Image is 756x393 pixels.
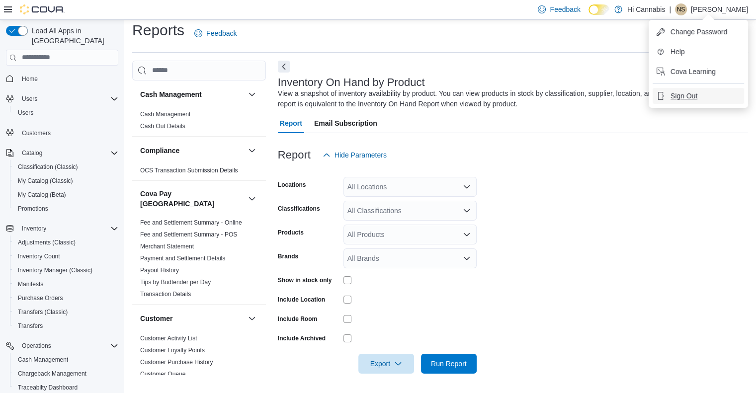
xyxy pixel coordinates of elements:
[10,305,122,319] button: Transfers (Classic)
[22,95,37,103] span: Users
[140,89,202,99] h3: Cash Management
[190,23,241,43] a: Feedback
[140,346,205,354] span: Customer Loyalty Points
[206,28,237,38] span: Feedback
[18,93,41,105] button: Users
[10,291,122,305] button: Purchase Orders
[671,91,697,101] span: Sign Out
[278,61,290,73] button: Next
[314,113,377,133] span: Email Subscription
[18,340,118,352] span: Operations
[463,207,471,215] button: Open list of options
[140,334,197,342] span: Customer Activity List
[653,44,744,60] button: Help
[18,191,66,199] span: My Catalog (Beta)
[22,149,42,157] span: Catalog
[653,64,744,79] button: Cova Learning
[246,88,258,100] button: Cash Management
[550,4,580,14] span: Feedback
[463,254,471,262] button: Open list of options
[132,108,266,136] div: Cash Management
[140,371,185,378] a: Customer Queue
[364,354,408,374] span: Export
[140,291,191,298] a: Transaction Details
[140,279,211,286] a: Tips by Budtender per Day
[14,354,72,366] a: Cash Management
[14,320,47,332] a: Transfers
[335,150,387,160] span: Hide Parameters
[14,107,118,119] span: Users
[10,263,122,277] button: Inventory Manager (Classic)
[2,92,122,106] button: Users
[10,319,122,333] button: Transfers
[14,175,118,187] span: My Catalog (Classic)
[10,249,122,263] button: Inventory Count
[140,189,244,209] button: Cova Pay [GEOGRAPHIC_DATA]
[2,146,122,160] button: Catalog
[278,276,332,284] label: Show in stock only
[14,368,118,380] span: Chargeback Management
[18,127,118,139] span: Customers
[18,280,43,288] span: Manifests
[22,342,51,350] span: Operations
[671,27,727,37] span: Change Password
[278,315,317,323] label: Include Room
[14,189,70,201] a: My Catalog (Beta)
[421,354,477,374] button: Run Report
[14,107,37,119] a: Users
[140,231,237,238] span: Fee and Settlement Summary - POS
[140,219,242,227] span: Fee and Settlement Summary - Online
[132,217,266,304] div: Cova Pay [GEOGRAPHIC_DATA]
[14,278,47,290] a: Manifests
[20,4,65,14] img: Cova
[14,236,118,248] span: Adjustments (Classic)
[140,146,244,156] button: Compliance
[140,122,185,130] span: Cash Out Details
[278,88,743,109] div: View a snapshot of inventory availability by product. You can view products in stock by classific...
[18,266,92,274] span: Inventory Manager (Classic)
[18,163,78,171] span: Classification (Classic)
[18,294,63,302] span: Purchase Orders
[140,314,244,323] button: Customer
[2,339,122,353] button: Operations
[18,205,48,213] span: Promotions
[22,129,51,137] span: Customers
[671,67,716,77] span: Cova Learning
[10,236,122,249] button: Adjustments (Classic)
[140,358,213,366] span: Customer Purchase History
[140,231,237,238] a: Fee and Settlement Summary - POS
[18,356,68,364] span: Cash Management
[18,223,118,235] span: Inventory
[278,229,304,236] label: Products
[140,347,205,354] a: Customer Loyalty Points
[278,149,311,161] h3: Report
[140,314,172,323] h3: Customer
[14,175,77,187] a: My Catalog (Classic)
[22,225,46,233] span: Inventory
[14,264,96,276] a: Inventory Manager (Classic)
[14,292,118,304] span: Purchase Orders
[14,250,64,262] a: Inventory Count
[278,334,326,342] label: Include Archived
[140,219,242,226] a: Fee and Settlement Summary - Online
[627,3,665,15] p: Hi Cannabis
[140,89,244,99] button: Cash Management
[140,359,213,366] a: Customer Purchase History
[463,183,471,191] button: Open list of options
[669,3,671,15] p: |
[246,145,258,157] button: Compliance
[18,252,60,260] span: Inventory Count
[18,147,118,159] span: Catalog
[10,367,122,381] button: Chargeback Management
[132,20,184,40] h1: Reports
[18,370,86,378] span: Chargeback Management
[140,290,191,298] span: Transaction Details
[18,109,33,117] span: Users
[653,88,744,104] button: Sign Out
[140,335,197,342] a: Customer Activity List
[14,278,118,290] span: Manifests
[10,174,122,188] button: My Catalog (Classic)
[18,322,43,330] span: Transfers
